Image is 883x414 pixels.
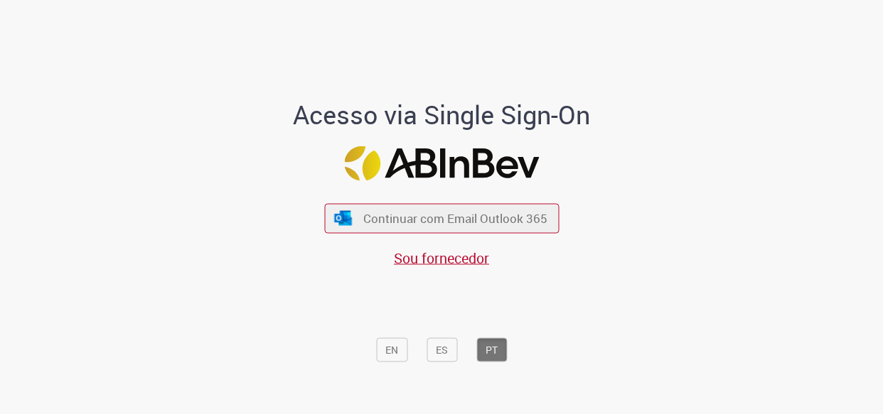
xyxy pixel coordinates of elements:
[363,210,547,227] span: Continuar com Email Outlook 365
[376,338,407,362] button: EN
[476,338,507,362] button: PT
[324,204,559,233] button: ícone Azure/Microsoft 360 Continuar com Email Outlook 365
[344,146,539,180] img: Logo ABInBev
[245,101,639,129] h1: Acesso via Single Sign-On
[394,248,489,267] a: Sou fornecedor
[333,210,353,225] img: ícone Azure/Microsoft 360
[427,338,457,362] button: ES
